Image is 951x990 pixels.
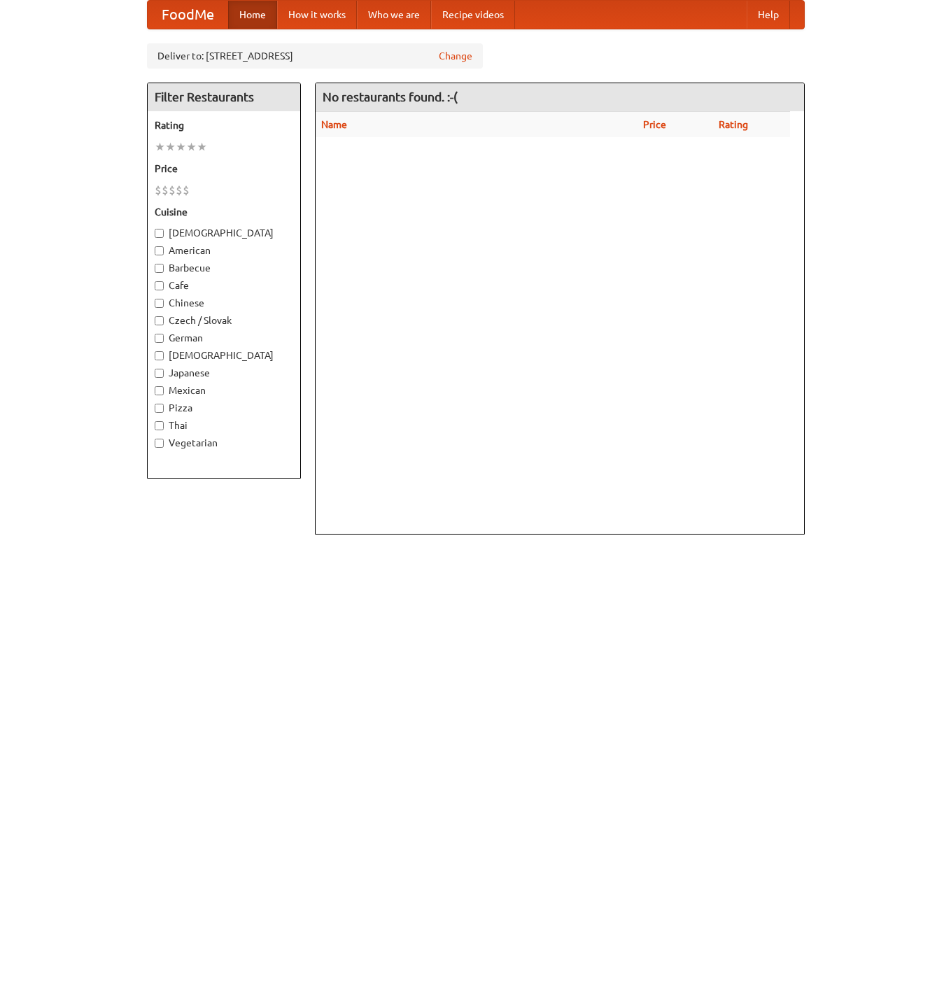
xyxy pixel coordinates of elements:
[155,401,293,415] label: Pizza
[183,183,190,198] li: $
[169,183,176,198] li: $
[323,90,458,104] ng-pluralize: No restaurants found. :-(
[155,313,293,327] label: Czech / Slovak
[197,139,207,155] li: ★
[747,1,790,29] a: Help
[155,404,164,413] input: Pizza
[155,421,164,430] input: Thai
[277,1,357,29] a: How it works
[155,226,293,240] label: [DEMOGRAPHIC_DATA]
[155,316,164,325] input: Czech / Slovak
[186,139,197,155] li: ★
[155,348,293,362] label: [DEMOGRAPHIC_DATA]
[155,439,164,448] input: Vegetarian
[155,299,164,308] input: Chinese
[176,183,183,198] li: $
[155,246,164,255] input: American
[155,162,293,176] h5: Price
[148,1,228,29] a: FoodMe
[155,418,293,432] label: Thai
[155,383,293,397] label: Mexican
[155,366,293,380] label: Japanese
[148,83,300,111] h4: Filter Restaurants
[155,369,164,378] input: Japanese
[155,205,293,219] h5: Cuisine
[155,183,162,198] li: $
[643,119,666,130] a: Price
[155,334,164,343] input: German
[155,264,164,273] input: Barbecue
[147,43,483,69] div: Deliver to: [STREET_ADDRESS]
[357,1,431,29] a: Who we are
[719,119,748,130] a: Rating
[162,183,169,198] li: $
[155,261,293,275] label: Barbecue
[155,386,164,395] input: Mexican
[321,119,347,130] a: Name
[155,351,164,360] input: [DEMOGRAPHIC_DATA]
[155,243,293,257] label: American
[155,331,293,345] label: German
[155,436,293,450] label: Vegetarian
[155,281,164,290] input: Cafe
[439,49,472,63] a: Change
[155,278,293,292] label: Cafe
[155,296,293,310] label: Chinese
[431,1,515,29] a: Recipe videos
[155,118,293,132] h5: Rating
[176,139,186,155] li: ★
[228,1,277,29] a: Home
[155,229,164,238] input: [DEMOGRAPHIC_DATA]
[165,139,176,155] li: ★
[155,139,165,155] li: ★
